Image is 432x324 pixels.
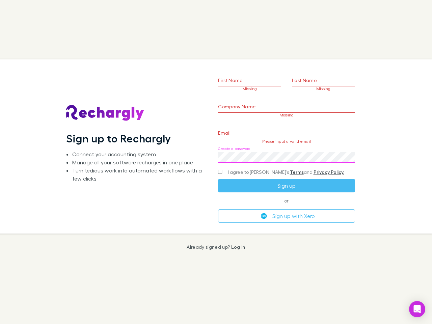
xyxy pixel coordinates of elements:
[66,105,144,121] img: Rechargly's Logo
[218,209,355,223] button: Sign up with Xero
[187,244,245,250] p: Already signed up?
[72,166,207,183] li: Turn tedious work into automated workflows with a few clicks
[66,132,171,145] h1: Sign up to Rechargly
[218,113,355,117] p: Missing
[218,139,355,144] p: Please input a valid email
[218,146,250,151] label: Create a password
[292,86,355,91] p: Missing
[261,213,267,219] img: Xero's logo
[72,158,207,166] li: Manage all your software recharges in one place
[218,179,355,192] button: Sign up
[228,169,344,175] span: I agree to [PERSON_NAME]’s and
[231,244,245,250] a: Log in
[218,200,355,201] span: or
[218,86,281,91] p: Missing
[314,169,344,175] a: Privacy Policy.
[290,169,304,175] a: Terms
[72,150,207,158] li: Connect your accounting system
[409,301,425,317] div: Open Intercom Messenger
